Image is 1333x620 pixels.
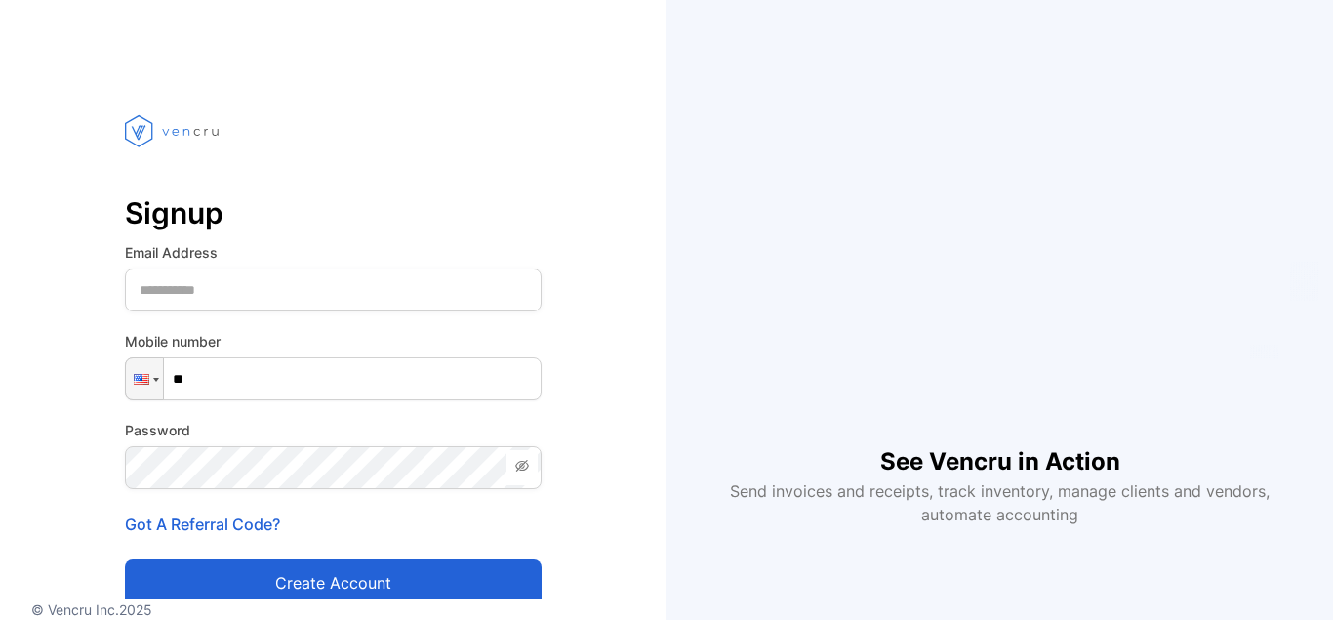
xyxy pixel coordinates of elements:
[719,479,1281,526] p: Send invoices and receipts, track inventory, manage clients and vendors, automate accounting
[880,413,1120,479] h1: See Vencru in Action
[125,189,542,236] p: Signup
[125,559,542,606] button: Create account
[125,331,542,351] label: Mobile number
[125,420,542,440] label: Password
[733,95,1266,413] iframe: YouTube video player
[125,242,542,263] label: Email Address
[125,78,222,184] img: vencru logo
[125,513,542,536] p: Got A Referral Code?
[126,358,163,399] div: United States: + 1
